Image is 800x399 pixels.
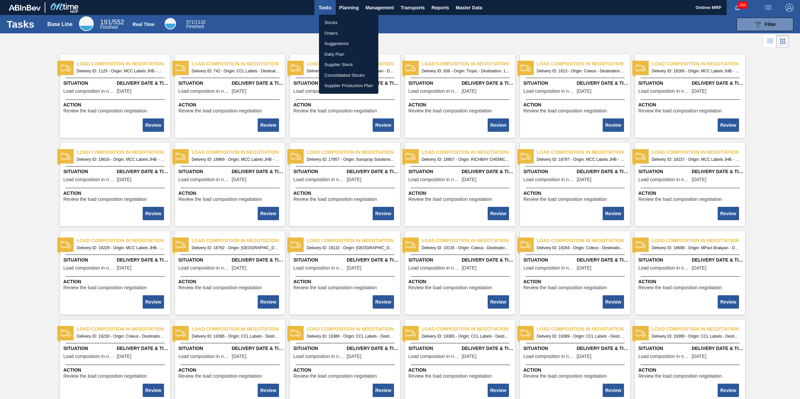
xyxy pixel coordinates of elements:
a: Consolidated Stocks [319,70,378,81]
a: Daily Plan [319,49,378,60]
a: Orders [319,28,378,39]
a: Suggestions [319,38,378,49]
a: Supplier Production Plan [319,80,378,91]
a: Supplier Stock [319,59,378,70]
a: Stocks [319,17,378,28]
